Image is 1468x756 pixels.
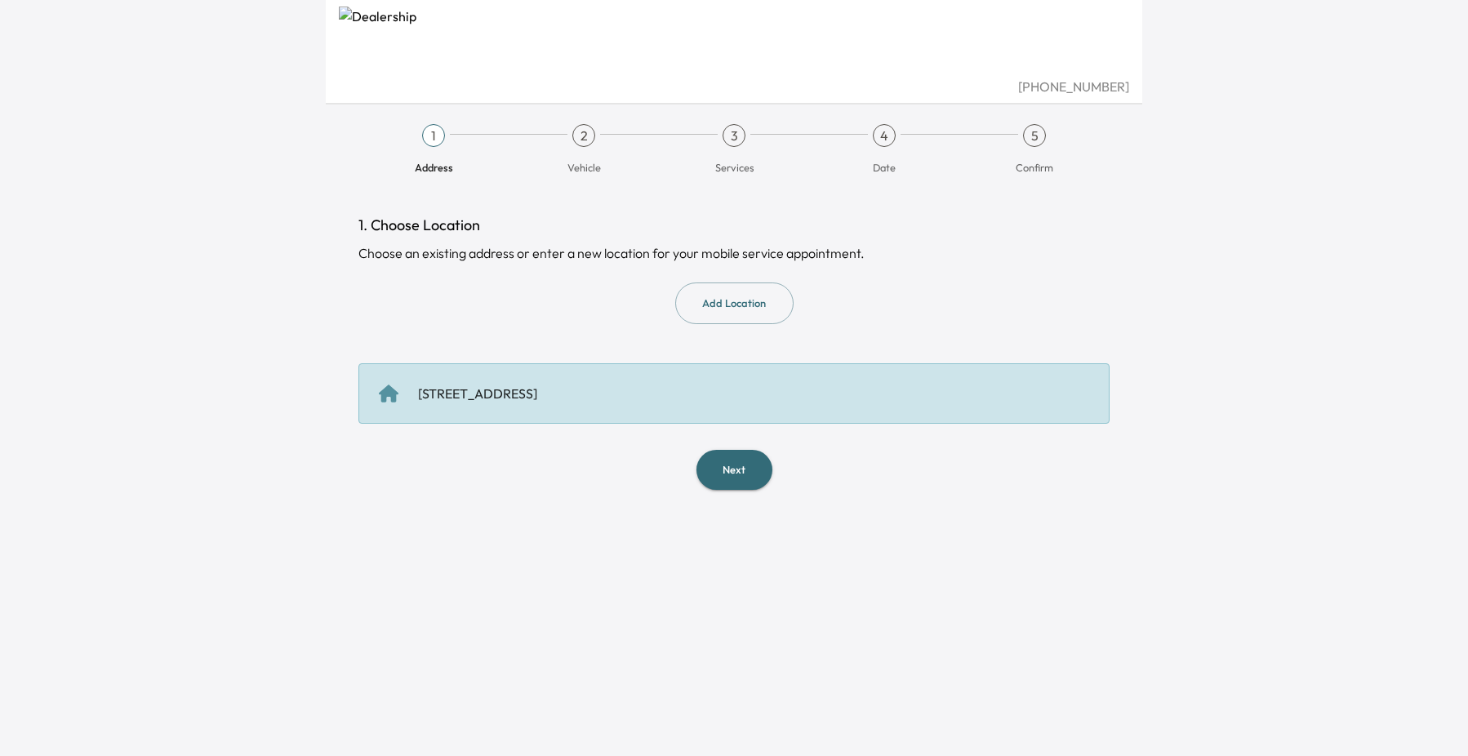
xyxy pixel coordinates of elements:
[723,124,745,147] div: 3
[339,77,1129,96] div: [PHONE_NUMBER]
[358,243,1110,263] div: Choose an existing address or enter a new location for your mobile service appointment.
[873,124,896,147] div: 4
[1016,160,1053,175] span: Confirm
[1023,124,1046,147] div: 5
[339,7,1129,77] img: Dealership
[715,160,754,175] span: Services
[415,160,453,175] span: Address
[567,160,601,175] span: Vehicle
[696,450,772,490] button: Next
[418,384,537,403] div: [STREET_ADDRESS]
[572,124,595,147] div: 2
[873,160,896,175] span: Date
[422,124,445,147] div: 1
[675,282,794,324] button: Add Location
[358,214,1110,237] h1: 1. Choose Location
